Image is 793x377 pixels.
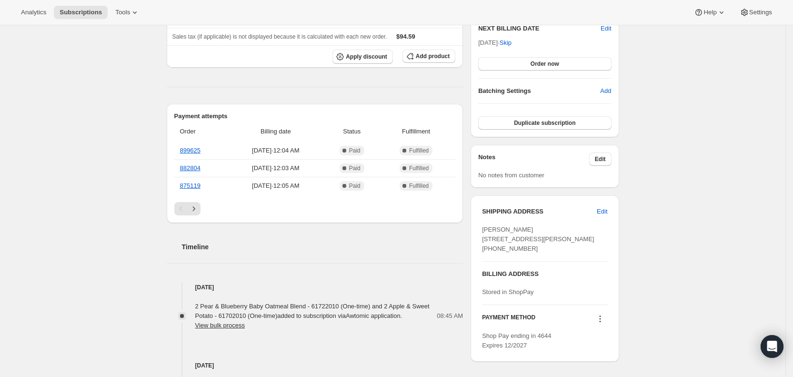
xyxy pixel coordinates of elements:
[437,311,463,321] span: 08:45 AM
[734,6,778,19] button: Settings
[180,147,201,154] a: 899625
[172,33,387,40] span: Sales tax (if applicable) is not displayed because it is calculated with each new order.
[482,226,594,252] span: [PERSON_NAME] [STREET_ADDRESS][PERSON_NAME] [PHONE_NUMBER]
[594,83,617,99] button: Add
[482,269,607,279] h3: BILLING ADDRESS
[349,164,361,172] span: Paid
[327,127,377,136] span: Status
[761,335,783,358] div: Open Intercom Messenger
[54,6,108,19] button: Subscriptions
[514,119,575,127] span: Duplicate subscription
[600,86,611,96] span: Add
[409,147,429,154] span: Fulfilled
[478,39,512,46] span: [DATE] ·
[591,204,613,219] button: Edit
[230,127,321,136] span: Billing date
[167,361,463,370] h4: [DATE]
[349,182,361,190] span: Paid
[416,52,450,60] span: Add product
[482,332,551,349] span: Shop Pay ending in 4644 Expires 12/2027
[478,86,600,96] h6: Batching Settings
[409,182,429,190] span: Fulfilled
[688,6,732,19] button: Help
[110,6,145,19] button: Tools
[115,9,130,16] span: Tools
[174,121,228,142] th: Order
[21,9,46,16] span: Analytics
[195,322,245,329] button: View bulk process
[182,242,463,252] h2: Timeline
[195,303,430,329] span: 2 Pear & Blueberry Baby Oatmeal Blend - 61722010 (One-time) and 2 Apple & Sweet Potato - 61702010...
[478,153,589,166] h3: Notes
[180,164,201,172] a: 882804
[346,53,387,61] span: Apply discount
[409,164,429,172] span: Fulfilled
[174,202,456,215] nav: Pagination
[601,24,611,33] button: Edit
[396,33,415,40] span: $94.59
[402,50,455,63] button: Add product
[174,112,456,121] h2: Payment attempts
[230,181,321,191] span: [DATE] · 12:05 AM
[332,50,393,64] button: Apply discount
[230,146,321,155] span: [DATE] · 12:04 AM
[478,24,601,33] h2: NEXT BILLING DATE
[478,116,611,130] button: Duplicate subscription
[482,288,533,295] span: Stored in ShopPay
[589,153,612,166] button: Edit
[349,147,361,154] span: Paid
[180,182,201,189] a: 875119
[531,60,559,68] span: Order now
[15,6,52,19] button: Analytics
[595,155,606,163] span: Edit
[230,163,321,173] span: [DATE] · 12:03 AM
[478,172,544,179] span: No notes from customer
[482,207,597,216] h3: SHIPPING ADDRESS
[703,9,716,16] span: Help
[60,9,102,16] span: Subscriptions
[749,9,772,16] span: Settings
[478,57,611,71] button: Order now
[482,314,535,326] h3: PAYMENT METHOD
[382,127,450,136] span: Fulfillment
[597,207,607,216] span: Edit
[187,202,201,215] button: Next
[500,38,512,48] span: Skip
[167,283,463,292] h4: [DATE]
[494,35,517,51] button: Skip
